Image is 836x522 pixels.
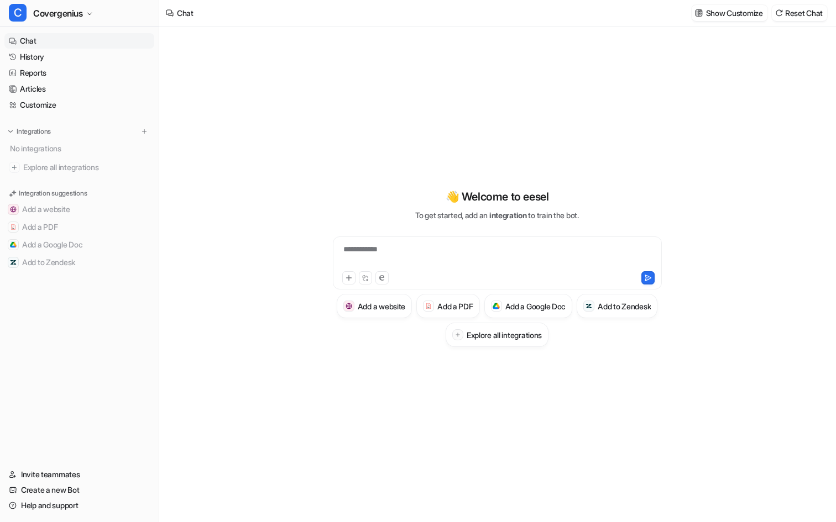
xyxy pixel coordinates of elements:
img: customize [695,9,703,17]
span: Covergenius [33,6,83,21]
img: Add a website [346,303,353,310]
img: Add a Google Doc [10,241,17,248]
h3: Add to Zendesk [598,300,651,312]
button: Add a PDFAdd a PDF [416,294,479,318]
a: Reports [4,65,154,81]
h3: Add a PDF [437,300,473,312]
button: Show Customize [692,5,767,21]
img: explore all integrations [9,162,20,173]
a: Invite teammates [4,467,154,482]
img: expand menu [7,128,14,135]
div: Chat [177,7,194,19]
p: Integration suggestions [19,188,87,198]
a: Chat [4,33,154,49]
button: Explore all integrations [446,323,548,347]
h3: Add a website [358,300,405,312]
p: Show Customize [706,7,763,19]
img: Add a PDF [425,303,432,309]
h3: Explore all integrations [467,329,542,341]
button: Integrations [4,126,54,137]
p: Integrations [17,127,51,136]
p: To get started, add an to train the bot. [415,209,578,221]
a: Explore all integrations [4,160,154,175]
img: reset [775,9,783,17]
button: Add to ZendeskAdd to Zendesk [577,294,657,318]
a: History [4,49,154,65]
button: Add a websiteAdd a website [337,294,412,318]
button: Add a Google DocAdd a Google Doc [4,236,154,254]
button: Add a PDFAdd a PDF [4,218,154,236]
a: Customize [4,97,154,113]
span: C [9,4,27,22]
button: Reset Chat [772,5,827,21]
button: Add to ZendeskAdd to Zendesk [4,254,154,271]
a: Help and support [4,498,154,513]
button: Add a Google DocAdd a Google Doc [484,294,573,318]
p: 👋 Welcome to eesel [446,188,549,205]
img: menu_add.svg [140,128,148,135]
img: Add to Zendesk [586,303,593,310]
h3: Add a Google Doc [505,300,566,312]
img: Add a website [10,206,17,213]
img: Add a PDF [10,224,17,230]
div: No integrations [7,139,154,157]
img: Add to Zendesk [10,259,17,266]
button: Add a websiteAdd a website [4,201,154,218]
img: Add a Google Doc [493,303,500,309]
a: Articles [4,81,154,97]
span: integration [489,210,527,220]
span: Explore all integrations [23,159,150,176]
a: Create a new Bot [4,482,154,498]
